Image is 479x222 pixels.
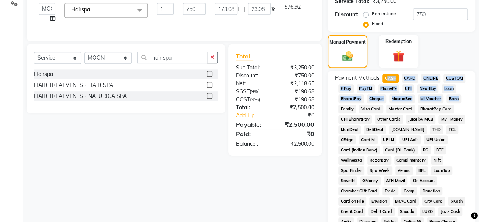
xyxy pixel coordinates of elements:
span: Credit Card [338,207,365,216]
span: 576.92 [284,3,301,10]
span: LUZO [420,207,435,216]
span: Hairspa [71,6,90,13]
span: MI Voucher [418,94,443,103]
span: Envision [369,197,390,206]
div: Discount: [335,11,359,19]
div: HAIR TREATMENTS - HAIR SPA [34,81,113,89]
div: ₹2,118.65 [275,80,320,88]
span: SGST [236,88,250,95]
span: % [271,5,275,13]
span: CGST [236,96,250,103]
label: Fixed [372,20,383,27]
span: Card on File [338,197,366,206]
span: ONLINE [421,74,441,83]
span: BharatPay [338,94,364,103]
input: Search or Scan [137,52,207,63]
span: Cheque [367,94,386,103]
a: x [90,6,94,13]
span: Loan [442,84,456,93]
div: Payable: [230,120,275,129]
span: Other Cards [375,115,403,124]
span: UPI BharatPay [338,115,372,124]
span: Visa Card [359,105,383,113]
span: LoanTap [431,166,452,175]
span: PhonePe [378,84,399,93]
div: ₹3,250.00 [275,64,320,72]
span: CASH [382,74,399,83]
span: [DOMAIN_NAME] [389,125,427,134]
span: Shoutlo [398,207,417,216]
span: Razorpay [367,156,391,165]
span: UPI M [381,135,397,144]
label: Redemption [385,38,412,45]
div: ₹0 [275,129,320,139]
div: ₹2,500.00 [275,140,320,148]
div: HAIR TREATMENTS - NATURICA SPA [34,92,127,100]
span: PayTM [357,84,375,93]
div: ₹2,500.00 [275,120,320,129]
span: Complimentary [394,156,428,165]
div: Discount: [230,72,275,80]
span: MariDeal [338,125,361,134]
label: Manual Payment [329,39,366,46]
span: Chamber Gift Card [338,187,379,195]
span: Family [338,105,356,113]
span: City Card [422,197,445,206]
div: Balance : [230,140,275,148]
span: CARD [402,74,418,83]
span: Trade [382,187,398,195]
span: bKash [448,197,465,206]
a: Add Tip [230,112,282,120]
div: Total: [230,104,275,112]
span: Comp [401,187,417,195]
div: ₹0 [282,112,320,120]
span: Bank [446,94,461,103]
span: Payment Methods [335,74,379,82]
div: ( ) [230,88,275,96]
span: UPI [402,84,414,93]
span: GPay [338,84,354,93]
div: ₹190.68 [275,88,320,96]
span: Debit Card [368,207,395,216]
span: NearBuy [417,84,438,93]
span: CUSTOM [443,74,465,83]
span: Card M [359,135,378,144]
span: SaveIN [338,176,357,185]
div: ₹2,500.00 [275,104,320,112]
span: BFL [416,166,428,175]
span: BRAC Card [393,197,419,206]
span: Donation [420,187,442,195]
span: UPI Axis [399,135,421,144]
div: ₹190.68 [275,96,320,104]
img: _cash.svg [339,50,356,62]
span: GMoney [360,176,381,185]
span: Nift [431,156,443,165]
div: ( ) [230,96,275,104]
div: Sub Total: [230,64,275,72]
span: | [243,5,245,13]
span: UPI Union [424,135,448,144]
span: Spa Week [367,166,392,175]
span: Total [236,52,253,60]
span: Master Card [386,105,415,113]
label: Percentage [372,10,396,17]
span: 9% [251,88,258,94]
span: Card (Indian Bank) [338,146,380,154]
span: ATH Movil [384,176,408,185]
span: THD [430,125,443,134]
span: On Account [410,176,437,185]
span: DefiDeal [364,125,386,134]
span: Wellnessta [338,156,364,165]
span: TCL [446,125,458,134]
span: Card (DL Bank) [383,146,418,154]
span: BTC [434,146,446,154]
div: Net: [230,80,275,88]
span: Venmo [395,166,413,175]
span: 9% [251,96,259,102]
span: Juice by MCB [406,115,436,124]
span: Jazz Cash [438,207,462,216]
span: MyT Money [438,115,465,124]
img: _gift.svg [389,49,408,63]
div: Hairspa [34,70,53,78]
span: MosamBee [389,94,415,103]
